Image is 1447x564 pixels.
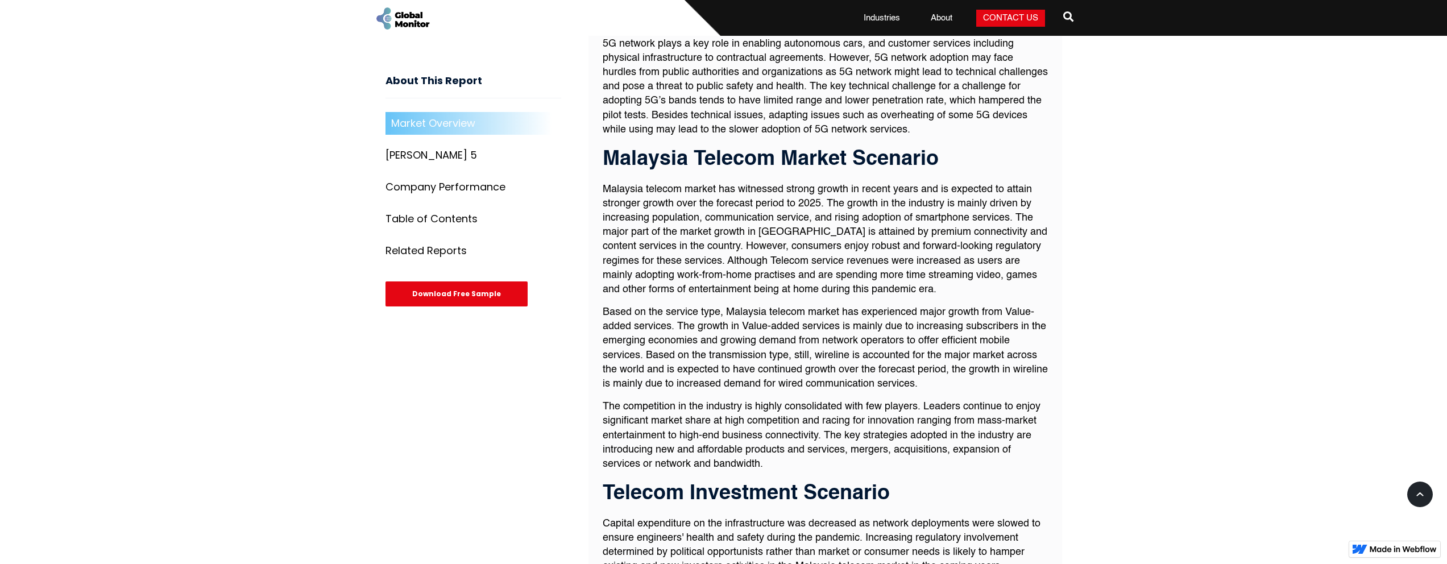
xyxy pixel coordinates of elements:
div: Domain Overview [45,67,102,74]
h3: Malaysia Telecom Market Scenario [603,148,1048,171]
p: Based on the service type, Malaysia telecom market has experienced major growth from Value-added ... [603,305,1048,391]
div: v 4.0.25 [32,18,56,27]
div: Domain: [DOMAIN_NAME] [30,30,125,39]
a: Related Reports [385,239,561,262]
p: Malaysia telecom market has witnessed strong growth in recent years and is expected to attain str... [603,183,1048,297]
a: home [374,6,431,31]
span:  [1063,9,1073,24]
div: [PERSON_NAME] 5 [385,150,477,161]
a: Market Overview [385,112,561,135]
img: logo_orange.svg [18,18,27,27]
p: The competition in the industry is highly consolidated with few players. Leaders continue to enjo... [603,400,1048,471]
div: Download Free Sample [385,281,528,306]
a: About [924,13,959,24]
h3: About This Report [385,75,561,98]
div: Keywords by Traffic [127,67,188,74]
p: 5G network plays a key role in enabling autonomous cars, and customer services including physical... [603,37,1048,137]
img: tab_keywords_by_traffic_grey.svg [115,66,124,75]
a: Table of Contents [385,208,561,230]
a: Contact Us [976,10,1045,27]
div: Company Performance [385,181,505,193]
a: Company Performance [385,176,561,198]
img: tab_domain_overview_orange.svg [33,66,42,75]
img: website_grey.svg [18,30,27,39]
div: Related Reports [385,245,467,256]
img: Made in Webflow [1370,546,1437,553]
h3: Telecom Investment Scenario [603,483,1048,505]
a: [PERSON_NAME] 5 [385,144,561,167]
div: Market Overview [391,118,475,129]
a: Industries [857,13,907,24]
a:  [1063,7,1073,30]
div: Table of Contents [385,213,478,225]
